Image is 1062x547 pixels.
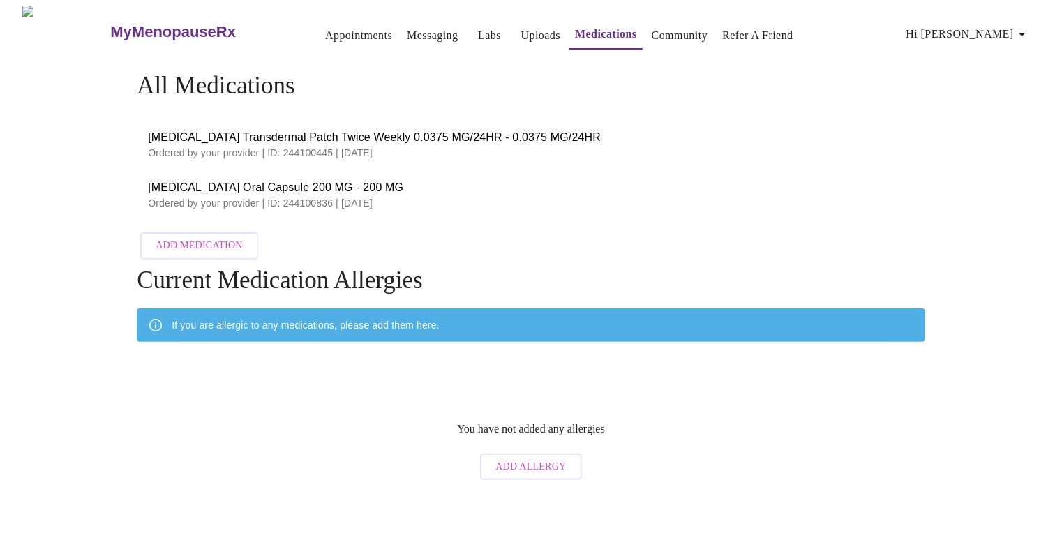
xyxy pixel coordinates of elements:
a: MyMenopauseRx [109,8,292,57]
div: If you are allergic to any medications, please add them here. [172,313,439,338]
img: MyMenopauseRx Logo [22,6,109,58]
h4: All Medications [137,72,925,100]
span: Add Allergy [495,458,566,476]
a: Community [652,26,708,45]
button: Community [646,22,714,50]
p: You have not added any allergies [457,423,605,435]
button: Uploads [516,22,567,50]
h4: Current Medication Allergies [137,267,925,294]
h3: MyMenopauseRx [110,23,236,41]
button: Appointments [320,22,398,50]
a: Messaging [407,26,458,45]
button: Hi [PERSON_NAME] [901,20,1036,48]
button: Messaging [401,22,463,50]
button: Add Medication [140,232,257,260]
button: Refer a Friend [717,22,799,50]
a: Uploads [521,26,561,45]
span: [MEDICAL_DATA] Transdermal Patch Twice Weekly 0.0375 MG/24HR - 0.0375 MG/24HR [148,129,913,146]
a: Appointments [325,26,392,45]
button: Medications [569,20,643,50]
button: Labs [468,22,512,50]
p: Ordered by your provider | ID: 244100836 | [DATE] [148,196,913,210]
span: [MEDICAL_DATA] Oral Capsule 200 MG - 200 MG [148,179,913,196]
span: Hi [PERSON_NAME] [906,24,1031,44]
button: Add Allergy [480,454,581,481]
p: Ordered by your provider | ID: 244100445 | [DATE] [148,146,913,160]
a: Medications [575,24,637,44]
span: Add Medication [156,237,242,255]
a: Refer a Friend [722,26,793,45]
a: Labs [478,26,501,45]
